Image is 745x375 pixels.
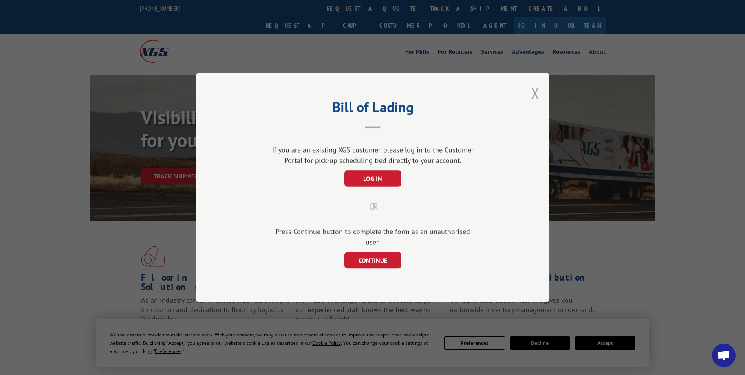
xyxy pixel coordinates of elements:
[235,101,510,116] h2: Bill of Lading
[235,199,510,213] div: OR
[344,252,401,268] button: CONTINUE
[269,144,477,165] div: If you are an existing XGS customer, please log in to the Customer Portal for pick-up scheduling ...
[531,83,540,103] button: Close modal
[344,175,401,182] a: LOG IN
[712,344,736,367] div: Open chat
[269,226,477,247] div: Press Continue button to complete the form as an unauthorised user.
[344,170,401,187] button: LOG IN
